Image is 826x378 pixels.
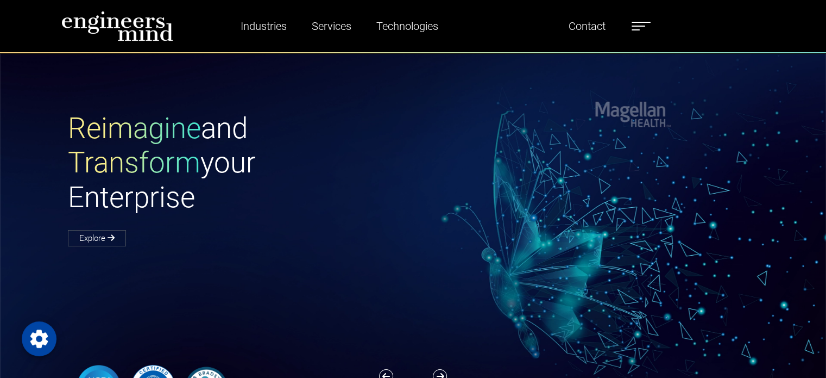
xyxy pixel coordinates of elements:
h1: and your Enterprise [68,111,413,215]
a: Industries [236,14,291,39]
a: Technologies [372,14,443,39]
span: Transform [68,146,200,179]
a: Services [307,14,356,39]
a: Contact [564,14,610,39]
a: Explore [68,230,126,246]
span: Reimagine [68,111,201,145]
img: logo [61,11,173,41]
